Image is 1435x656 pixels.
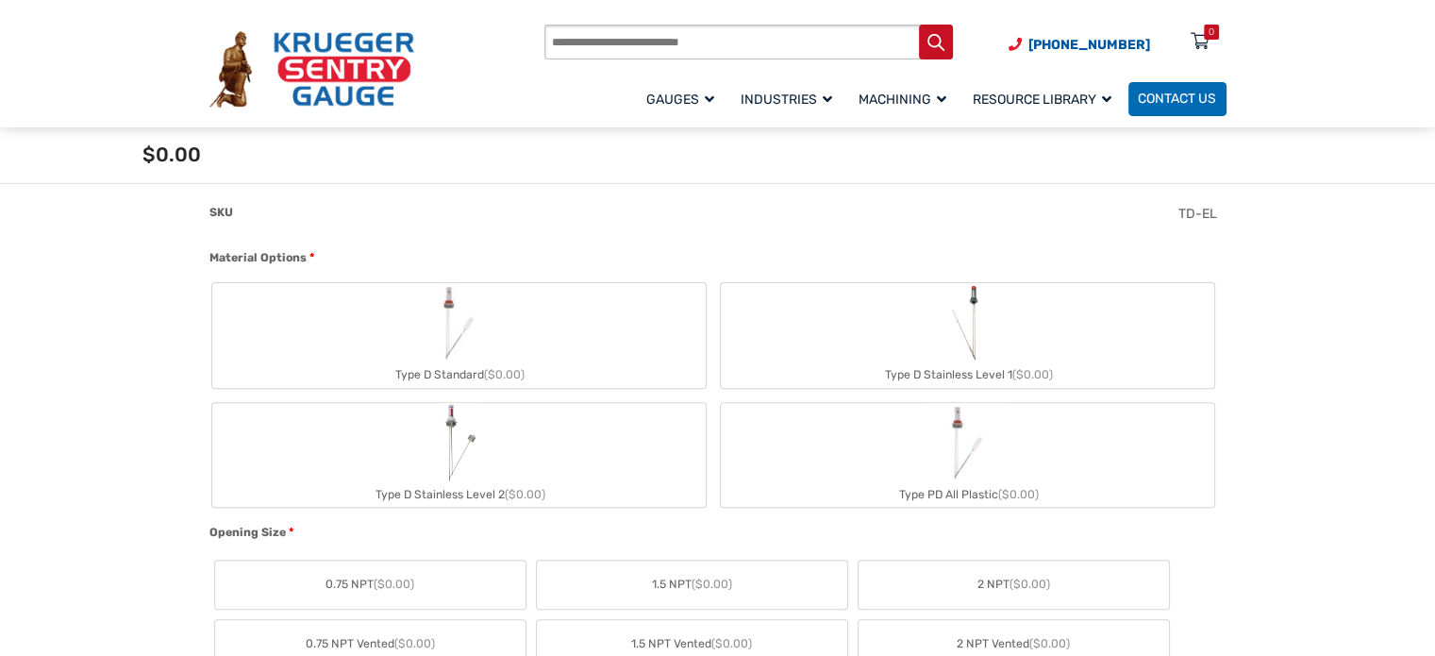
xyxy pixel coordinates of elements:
span: ($0.00) [394,637,435,650]
a: Industries [731,79,849,118]
div: Type PD All Plastic [721,482,1214,507]
div: Type D Stainless Level 1 [721,362,1214,387]
span: ($0.00) [1012,368,1053,381]
abbr: required [289,524,293,541]
span: Resource Library [973,92,1111,108]
div: Type D Stainless Level 2 [212,482,706,507]
div: Type D Standard [212,362,706,387]
label: Type D Stainless Level 2 [212,403,706,507]
a: Phone Number (920) 434-8860 [1009,35,1150,55]
span: 2 NPT Vented [957,635,1070,652]
span: ($0.00) [1029,637,1070,650]
span: ($0.00) [692,578,732,591]
span: 0.75 NPT Vented [306,635,435,652]
span: ($0.00) [711,637,752,650]
span: Machining [859,92,946,108]
a: Machining [849,79,963,118]
label: Type PD All Plastic [721,403,1214,507]
span: ($0.00) [505,488,545,501]
a: Contact Us [1128,82,1226,116]
img: Chemical Sight Gauge [945,283,989,362]
span: Gauges [646,92,714,108]
span: 1.5 NPT Vented [631,635,752,652]
abbr: required [309,249,314,266]
a: Gauges [637,79,731,118]
span: SKU [209,206,233,219]
span: Opening Size [209,526,286,539]
span: ($0.00) [374,578,414,591]
span: ($0.00) [1010,578,1050,591]
span: TD-EL [1178,206,1217,222]
span: Material Options [209,251,307,264]
span: ($0.00) [484,368,525,381]
span: $0.00 [142,143,201,166]
span: [PHONE_NUMBER] [1028,37,1150,53]
a: Resource Library [963,79,1128,118]
span: 0.75 NPT [325,576,414,593]
img: Krueger Sentry Gauge [209,31,414,107]
label: Type D Standard [212,283,706,387]
span: Industries [741,92,832,108]
span: ($0.00) [998,488,1039,501]
div: 0 [1209,25,1214,40]
span: 1.5 NPT [652,576,732,593]
span: Contact Us [1138,92,1216,108]
span: 2 NPT [977,576,1050,593]
label: Type D Stainless Level 1 [721,283,1214,387]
